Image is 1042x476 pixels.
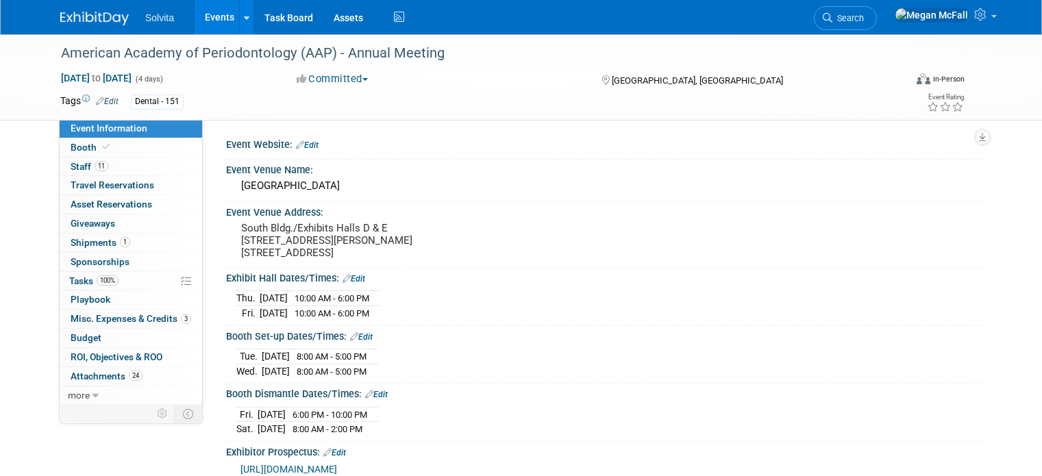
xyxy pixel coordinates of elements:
span: Booth [71,142,112,153]
td: [DATE] [262,349,290,364]
td: [DATE] [260,306,288,321]
a: Edit [343,274,365,284]
span: 8:00 AM - 2:00 PM [293,424,362,434]
a: Tasks100% [60,272,202,290]
a: Travel Reservations [60,176,202,195]
td: Toggle Event Tabs [175,405,203,423]
td: [DATE] [260,291,288,306]
a: Attachments24 [60,367,202,386]
span: Search [832,13,864,23]
span: more [68,390,90,401]
a: Sponsorships [60,253,202,271]
td: Fri. [236,407,258,422]
a: Budget [60,329,202,347]
td: Fri. [236,306,260,321]
img: Megan McFall [895,8,969,23]
td: Personalize Event Tab Strip [151,405,175,423]
td: Tue. [236,349,262,364]
a: Edit [365,390,388,399]
a: Search [814,6,877,30]
td: Thu. [236,291,260,306]
div: Dental - 151 [131,95,184,109]
td: [DATE] [258,407,286,422]
span: 8:00 AM - 5:00 PM [297,351,367,362]
div: American Academy of Periodontology (AAP) - Annual Meeting [56,41,888,66]
a: Event Information [60,119,202,138]
i: Booth reservation complete [103,143,110,151]
td: Wed. [236,364,262,378]
div: Event Venue Address: [226,202,982,219]
td: [DATE] [262,364,290,378]
span: Tasks [69,275,119,286]
td: Sat. [236,422,258,436]
div: [GEOGRAPHIC_DATA] [236,175,971,197]
a: Playbook [60,290,202,309]
div: Event Rating [927,94,964,101]
span: Attachments [71,371,142,381]
span: Sponsorships [71,256,129,267]
a: Giveaways [60,214,202,233]
td: Tags [60,94,119,110]
div: Booth Set-up Dates/Times: [226,326,982,344]
span: Staff [71,161,108,172]
span: Playbook [71,294,110,305]
span: Misc. Expenses & Credits [71,313,191,324]
span: ROI, Objectives & ROO [71,351,162,362]
span: 10:00 AM - 6:00 PM [295,308,369,318]
a: Edit [350,332,373,342]
span: 11 [95,161,108,171]
span: Travel Reservations [71,179,154,190]
a: ROI, Objectives & ROO [60,348,202,366]
div: Event Format [831,71,965,92]
a: Booth [60,138,202,157]
img: Format-Inperson.png [917,73,930,84]
div: Event Venue Name: [226,160,982,177]
a: Edit [323,448,346,458]
span: 100% [97,275,119,286]
div: Exhibit Hall Dates/Times: [226,268,982,286]
div: Event Website: [226,134,982,152]
span: Solvita [145,12,174,23]
span: Giveaways [71,218,115,229]
a: Shipments1 [60,234,202,252]
a: Edit [96,97,119,106]
span: Event Information [71,123,147,134]
button: Committed [292,72,373,86]
span: to [90,73,103,84]
a: Staff11 [60,158,202,176]
a: [URL][DOMAIN_NAME] [240,464,337,475]
span: 24 [129,371,142,381]
span: Asset Reservations [71,199,152,210]
div: Booth Dismantle Dates/Times: [226,384,982,401]
img: ExhibitDay [60,12,129,25]
span: Shipments [71,237,130,248]
span: (4 days) [134,75,163,84]
a: more [60,386,202,405]
span: 10:00 AM - 6:00 PM [295,293,369,303]
span: [DATE] [DATE] [60,72,132,84]
div: In-Person [932,74,965,84]
pre: South Bldg./Exhibits Halls D & E [STREET_ADDRESS][PERSON_NAME] [STREET_ADDRESS] [241,222,526,259]
span: Budget [71,332,101,343]
div: Exhibitor Prospectus: [226,442,982,460]
span: 3 [181,314,191,324]
a: Misc. Expenses & Credits3 [60,310,202,328]
span: 8:00 AM - 5:00 PM [297,366,367,377]
span: [GEOGRAPHIC_DATA], [GEOGRAPHIC_DATA] [612,75,783,86]
td: [DATE] [258,422,286,436]
a: Asset Reservations [60,195,202,214]
span: 1 [120,237,130,247]
span: 6:00 PM - 10:00 PM [293,410,367,420]
a: Edit [296,140,319,150]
